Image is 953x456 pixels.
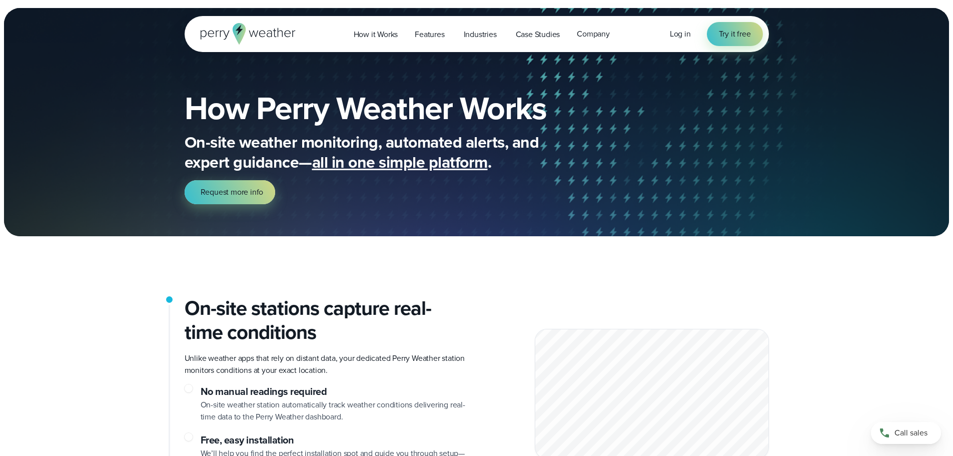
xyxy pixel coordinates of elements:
[201,399,469,423] p: On-site weather station automatically track weather conditions delivering real-time data to the P...
[516,29,560,41] span: Case Studies
[201,433,469,447] h3: Free, easy installation
[415,29,444,41] span: Features
[185,352,469,376] p: Unlike weather apps that rely on distant data, your dedicated Perry Weather station monitors cond...
[707,22,763,46] a: Try it free
[201,384,469,399] h3: No manual readings required
[871,422,941,444] a: Call sales
[464,29,497,41] span: Industries
[185,92,619,124] h1: How Perry Weather Works
[185,132,585,172] p: On-site weather monitoring, automated alerts, and expert guidance— .
[577,28,610,40] span: Company
[507,24,569,45] a: Case Studies
[185,296,469,344] h2: On-site stations capture real-time conditions
[670,28,691,40] a: Log in
[185,180,276,204] a: Request more info
[201,186,264,198] span: Request more info
[312,150,488,174] span: all in one simple platform
[719,28,751,40] span: Try it free
[345,24,407,45] a: How it Works
[354,29,398,41] span: How it Works
[894,427,927,439] span: Call sales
